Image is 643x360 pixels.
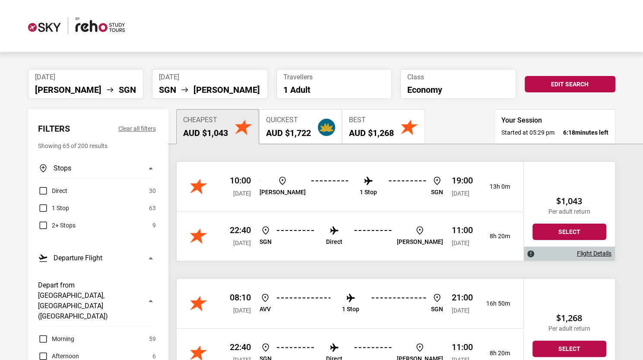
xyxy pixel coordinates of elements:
[525,76,615,92] button: Edit Search
[452,190,469,197] span: [DATE]
[38,203,69,213] label: 1 Stop
[283,85,385,95] p: 1 Adult
[38,334,74,344] label: Morning
[230,342,251,352] p: 22:40
[54,253,102,263] h3: Departure Flight
[149,203,156,213] span: 63
[230,225,251,235] p: 22:40
[52,203,69,213] span: 1 Stop
[452,307,469,314] span: [DATE]
[38,275,156,327] button: Depart from [GEOGRAPHIC_DATA], [GEOGRAPHIC_DATA] ([GEOGRAPHIC_DATA])
[532,196,606,206] h2: $1,043
[480,350,510,357] p: 8h 20m
[38,123,70,134] h2: Filters
[266,116,311,124] span: Quickest
[159,73,261,81] span: [DATE]
[563,129,575,136] span: 6:18
[260,238,272,246] p: SGN
[118,123,156,134] button: Clear all filters
[54,163,71,174] h3: Stops
[501,128,554,137] span: Started at 05:29 pm
[532,325,606,332] p: Per adult return
[480,183,510,190] p: 13h 0m
[190,178,207,195] img: Jetstar
[532,341,606,357] button: Select
[360,189,377,196] p: 1 Stop
[52,334,74,344] span: Morning
[52,186,67,196] span: Direct
[183,116,228,124] span: Cheapest
[480,300,510,307] p: 16h 50m
[38,248,156,268] button: Departure Flight
[452,292,473,303] p: 21:00
[193,85,260,95] li: [PERSON_NAME]
[149,186,156,196] span: 30
[452,225,473,235] p: 11:00
[233,307,251,314] span: [DATE]
[119,85,136,95] li: SGN
[532,313,606,323] h2: $1,268
[190,295,207,312] img: Jetstar
[524,246,615,261] div: Flight Details
[149,334,156,344] span: 59
[230,292,251,303] p: 08:10
[452,240,469,246] span: [DATE]
[260,189,306,196] p: [PERSON_NAME]
[577,250,611,257] a: Flight Details
[152,220,156,231] span: 9
[397,238,443,246] p: [PERSON_NAME]
[266,128,311,138] h2: AUD $1,722
[177,162,523,261] div: Jetstar 10:00 [DATE] [PERSON_NAME] 1 Stop SGN 19:00 [DATE] 13h 0mJetstar 22:40 [DATE] SGN Direct ...
[407,85,509,95] p: Economy
[349,116,394,124] span: Best
[38,186,67,196] label: Direct
[38,220,76,231] label: 2+ Stops
[159,85,176,95] li: SGN
[452,342,473,352] p: 11:00
[431,189,443,196] p: SGN
[38,141,156,151] p: Showing 65 of 200 results
[532,224,606,240] button: Select
[233,240,251,246] span: [DATE]
[563,128,608,137] strong: minutes left
[283,73,385,81] span: Travellers
[532,208,606,215] p: Per adult return
[230,175,251,186] p: 10:00
[501,116,608,125] h3: Your Session
[35,85,101,95] li: [PERSON_NAME]
[260,306,271,313] p: AVV
[452,175,473,186] p: 19:00
[183,128,228,138] h2: AUD $1,043
[233,190,251,197] span: [DATE]
[342,306,359,313] p: 1 Stop
[38,158,156,179] button: Stops
[190,227,207,245] img: Jetstar
[52,220,76,231] span: 2+ Stops
[35,73,137,81] span: [DATE]
[480,233,510,240] p: 8h 20m
[38,280,140,322] h3: Depart from [GEOGRAPHIC_DATA], [GEOGRAPHIC_DATA] ([GEOGRAPHIC_DATA])
[349,128,394,138] h2: AUD $1,268
[431,306,443,313] p: SGN
[407,73,509,81] span: Class
[326,238,342,246] p: Direct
